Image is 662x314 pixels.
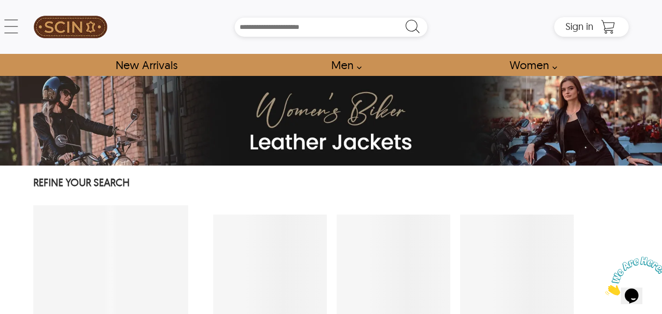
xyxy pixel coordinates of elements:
[104,54,188,76] a: Shop New Arrivals
[33,5,108,49] a: SCIN
[565,24,593,31] a: Sign in
[4,4,65,43] img: Chat attention grabber
[565,20,593,32] span: Sign in
[208,173,625,193] div: 0 Results Found
[598,20,618,34] a: Shopping Cart
[601,253,662,299] iframe: chat widget
[34,5,107,49] img: SCIN
[498,54,563,76] a: Shop Women Leather Jackets
[320,54,367,76] a: shop men's leather jackets
[33,175,188,192] p: REFINE YOUR SEARCH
